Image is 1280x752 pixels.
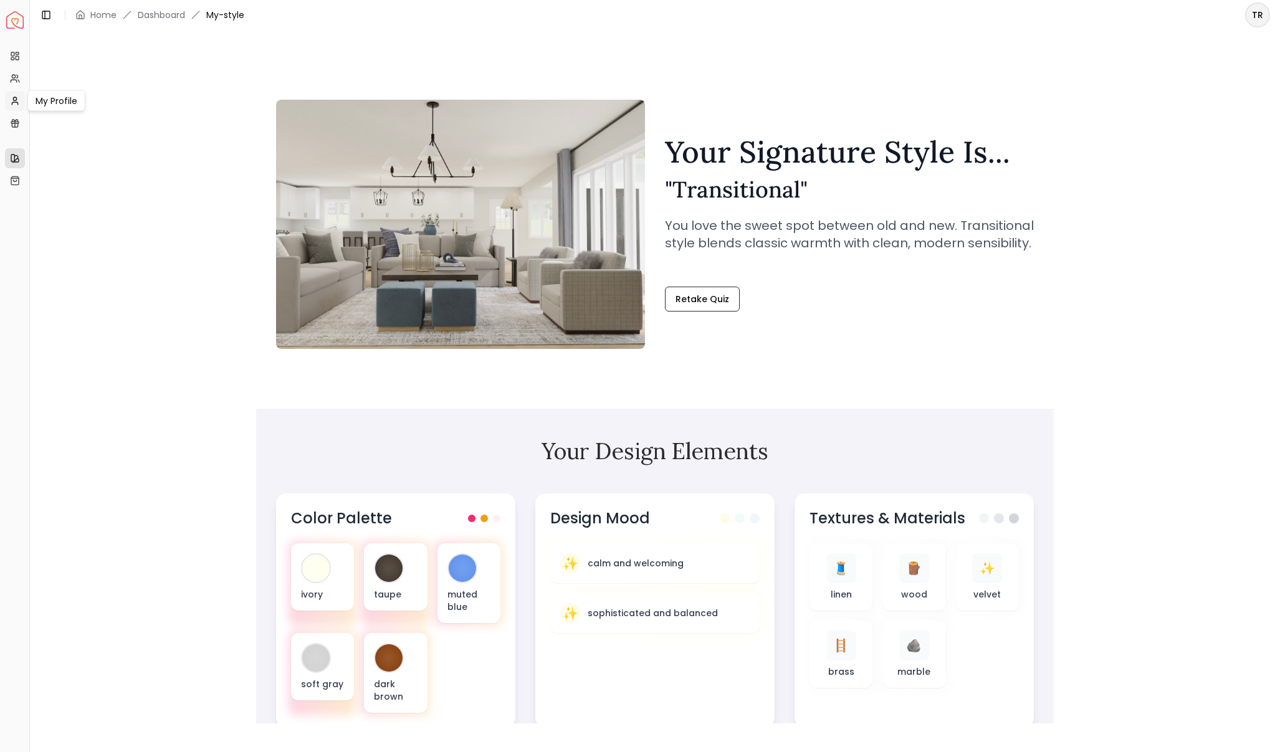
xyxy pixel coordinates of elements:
[374,678,417,703] p: dark brown
[563,604,578,622] span: ✨
[374,588,417,601] p: taupe
[833,559,849,577] span: 🧵
[906,637,922,654] span: 🪨
[810,508,965,528] h3: Textures & Materials
[276,100,645,349] img: Transitional Style Example
[563,554,578,572] span: ✨
[301,588,344,601] p: ivory
[833,637,849,654] span: 🪜
[301,678,344,690] p: soft gray
[550,508,650,528] h3: Design Mood
[901,588,927,601] p: wood
[75,9,244,21] nav: breadcrumb
[831,588,852,601] p: linen
[980,559,995,577] span: ✨
[447,588,490,613] p: muted blue
[6,11,24,29] a: Spacejoy
[90,9,117,21] a: Home
[27,90,85,112] div: My Profile
[897,665,930,678] p: marble
[206,9,244,21] span: My-style
[973,588,1001,601] p: velvet
[291,508,392,528] h3: Color Palette
[665,177,1034,202] h2: " Transitional "
[588,557,684,569] p: calm and welcoming
[665,287,740,312] a: Retake Quiz
[276,439,1034,464] h2: Your Design Elements
[6,11,24,29] img: Spacejoy Logo
[588,607,718,619] p: sophisticated and balanced
[665,137,1034,167] h1: Your Signature Style Is...
[138,9,185,21] a: Dashboard
[665,217,1034,252] p: You love the sweet spot between old and new. Transitional style blends classic warmth with clean,...
[1246,4,1269,26] span: TR
[1245,2,1270,27] button: TR
[828,665,854,678] p: brass
[906,559,922,577] span: 🪵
